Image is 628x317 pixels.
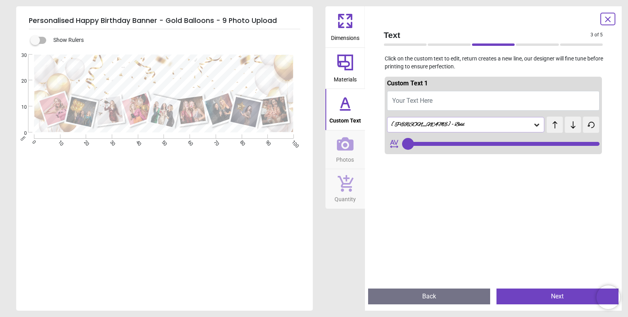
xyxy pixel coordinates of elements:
[325,130,365,169] button: Photos
[392,97,432,104] span: Your Text Here
[325,169,365,209] button: Quantity
[35,36,313,45] div: Show Rulers
[12,52,27,59] span: 30
[384,29,591,41] span: Text
[596,285,620,309] iframe: Brevo live chat
[329,113,361,125] span: Custom Text
[496,289,619,304] button: Next
[12,130,27,137] span: 0
[378,55,609,70] p: Click on the custom text to edit, return creates a new line, our designer will fine tune before p...
[336,152,354,164] span: Photos
[12,104,27,111] span: 10
[325,89,365,130] button: Custom Text
[387,91,600,111] button: Your Text Here
[331,30,359,42] span: Dimensions
[335,192,356,204] span: Quantity
[391,121,533,128] div: [PERSON_NAME] - Bold
[325,48,365,89] button: Materials
[387,79,428,87] span: Custom Text 1
[29,13,300,29] h5: Personalised Happy Birthday Banner - Gold Balloons - 9 Photo Upload
[334,72,357,84] span: Materials
[325,6,365,47] button: Dimensions
[368,289,490,304] button: Back
[12,78,27,85] span: 20
[590,32,603,38] span: 3 of 5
